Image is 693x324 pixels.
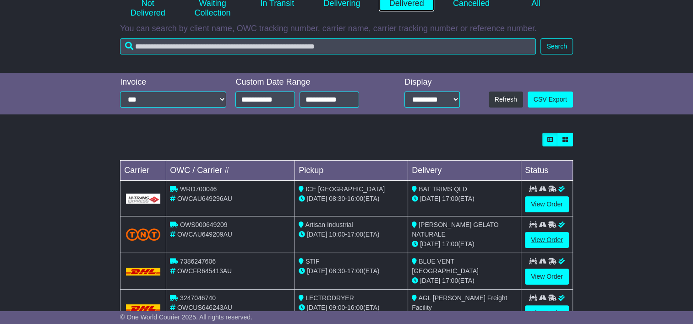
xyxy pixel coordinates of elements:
span: 7386247606 [180,258,216,265]
span: 17:00 [442,240,458,248]
span: ICE [GEOGRAPHIC_DATA] [306,185,385,193]
span: OWCAU649296AU [177,195,232,202]
div: Display [404,77,460,87]
img: DHL.png [126,304,160,312]
button: Search [540,38,573,54]
td: Carrier [120,161,166,181]
span: WRD700046 [180,185,217,193]
td: OWC / Carrier # [166,161,295,181]
span: 16:00 [347,304,363,311]
span: BLUE VENT [GEOGRAPHIC_DATA] [412,258,479,275]
span: 16:00 [347,195,363,202]
span: 17:00 [442,277,458,284]
span: 08:30 [329,195,345,202]
span: 17:00 [442,195,458,202]
span: [DATE] [307,267,327,275]
span: Artisan Industrial [305,221,353,228]
div: (ETA) [412,276,517,286]
span: [DATE] [307,231,327,238]
span: BAT TRIMS QLD [419,185,467,193]
a: View Order [525,232,569,248]
span: 08:30 [329,267,345,275]
div: - (ETA) [299,194,404,204]
span: [PERSON_NAME] GELATO NATURALE [412,221,498,238]
span: 10:00 [329,231,345,238]
span: [DATE] [307,195,327,202]
div: - (ETA) [299,303,404,313]
p: You can search by client name, OWC tracking number, carrier name, carrier tracking number or refe... [120,24,573,34]
img: DHL.png [126,268,160,275]
div: - (ETA) [299,266,404,276]
td: Status [521,161,573,181]
img: TNT_Domestic.png [126,228,160,241]
span: 3247046740 [180,294,216,302]
span: [DATE] [420,277,440,284]
div: (ETA) [412,194,517,204]
div: - (ETA) [299,230,404,239]
a: View Order [525,305,569,321]
span: LECTRODRYER [306,294,354,302]
button: Refresh [489,92,523,108]
span: AGL [PERSON_NAME] Freight Facility [412,294,507,311]
td: Delivery [408,161,521,181]
span: [DATE] [307,304,327,311]
span: STIF [306,258,319,265]
span: 17:00 [347,267,363,275]
span: OWCUS646243AU [177,304,232,311]
span: OWCAU649209AU [177,231,232,238]
a: CSV Export [528,92,573,108]
a: View Order [525,269,569,285]
span: [DATE] [420,240,440,248]
a: View Order [525,196,569,212]
img: GetCarrierServiceLogo [126,194,160,204]
div: (ETA) [412,239,517,249]
div: Invoice [120,77,226,87]
span: OWCFR645413AU [177,267,232,275]
span: 17:00 [347,231,363,238]
div: Custom Date Range [235,77,380,87]
span: © One World Courier 2025. All rights reserved. [120,313,252,321]
span: 09:00 [329,304,345,311]
span: [DATE] [420,195,440,202]
td: Pickup [295,161,408,181]
span: OWS000649209 [180,221,228,228]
